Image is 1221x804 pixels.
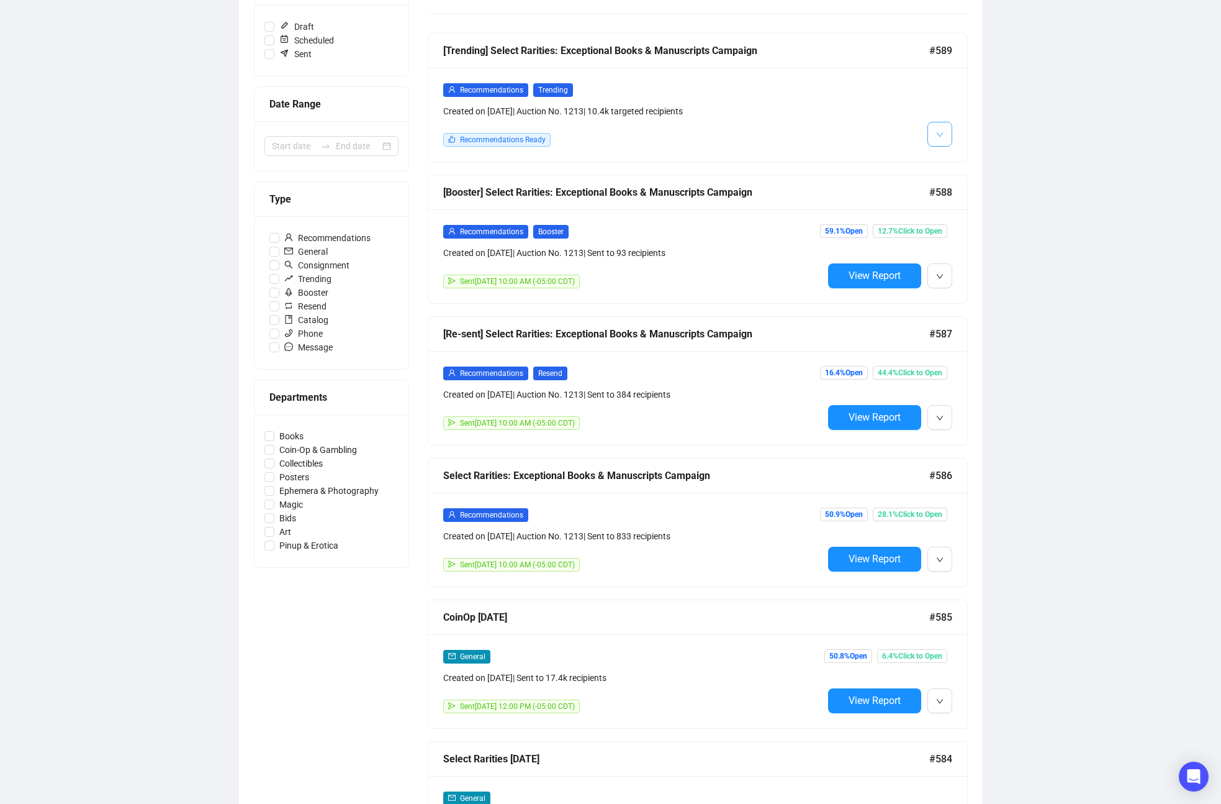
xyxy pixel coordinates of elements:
[279,313,333,327] span: Catalog
[448,652,456,660] span: mail
[448,419,456,426] span: send
[443,104,823,118] div: Created on [DATE] | Auction No. 1213 | 10.4k targeted recipients
[428,175,968,304] a: [Booster] Select Rarities: Exceptional Books & Manuscripts Campaign#588userRecommendationsBooster...
[443,246,823,260] div: Created on [DATE] | Auction No. 1213 | Sent to 93 recipients
[284,329,293,337] span: phone
[460,135,546,144] span: Recommendations Ready
[284,233,293,242] span: user
[443,751,929,767] div: Select Rarities [DATE]
[448,135,456,143] span: like
[274,525,296,539] span: Art
[443,388,823,401] div: Created on [DATE] | Auction No. 1213 | Sent to 384 recipients
[321,141,331,151] span: swap-right
[929,468,952,483] span: #586
[284,260,293,269] span: search
[448,560,456,568] span: send
[269,96,394,112] div: Date Range
[873,366,947,380] span: 44.4% Click to Open
[877,649,947,663] span: 6.4% Click to Open
[284,342,293,351] span: message
[936,698,944,705] span: down
[828,688,921,713] button: View Report
[460,227,523,236] span: Recommendations
[274,34,339,47] span: Scheduled
[279,299,331,313] span: Resend
[820,366,868,380] span: 16.4% Open
[849,270,901,281] span: View Report
[336,139,380,153] input: End date
[936,131,944,139] span: down
[448,369,456,377] span: user
[274,443,362,457] span: Coin-Op & Gambling
[443,43,929,58] div: [Trending] Select Rarities: Exceptional Books & Manuscripts Campaign
[929,326,952,342] span: #587
[279,231,376,245] span: Recommendations
[274,20,319,34] span: Draft
[443,671,823,685] div: Created on [DATE] | Sent to 17.4k recipients
[929,185,952,200] span: #588
[448,511,456,518] span: user
[936,556,944,564] span: down
[828,547,921,572] button: View Report
[284,301,293,310] span: retweet
[274,498,308,511] span: Magic
[448,702,456,710] span: send
[274,429,309,443] span: Books
[460,794,485,803] span: General
[269,191,394,207] div: Type
[274,470,314,484] span: Posters
[279,286,333,299] span: Booster
[460,511,523,519] span: Recommendations
[428,33,968,162] a: [Trending] Select Rarities: Exceptional Books & Manuscripts Campaign#589userRecommendationsTrendi...
[460,86,523,94] span: Recommendations
[929,43,952,58] span: #589
[279,272,336,286] span: Trending
[936,273,944,280] span: down
[448,277,456,285] span: send
[274,457,328,470] span: Collectibles
[443,185,929,200] div: [Booster] Select Rarities: Exceptional Books & Manuscripts Campaign
[443,326,929,342] div: [Re-sent] Select Rarities: Exceptional Books & Manuscripts Campaign
[443,468,929,483] div: Select Rarities: Exceptional Books & Manuscripts Campaign
[279,340,338,354] span: Message
[936,414,944,422] span: down
[828,405,921,430] button: View Report
[269,390,394,405] div: Departments
[460,419,575,427] span: Sent [DATE] 10:00 AM (-05:00 CDT)
[460,369,523,378] span: Recommendations
[284,247,293,255] span: mail
[443,529,823,543] div: Created on [DATE] | Auction No. 1213 | Sent to 833 recipients
[460,277,575,286] span: Sent [DATE] 10:00 AM (-05:00 CDT)
[428,600,968,729] a: CoinOp [DATE]#585mailGeneralCreated on [DATE]| Sent to 17.4k recipientssendSent[DATE] 12:00 PM (-...
[272,139,316,153] input: Start date
[274,47,317,61] span: Sent
[533,83,573,97] span: Trending
[279,327,328,340] span: Phone
[284,274,293,283] span: rise
[929,751,952,767] span: #584
[533,367,567,380] span: Resend
[929,610,952,625] span: #585
[873,224,947,238] span: 12.7% Click to Open
[279,245,333,258] span: General
[828,263,921,288] button: View Report
[274,511,301,525] span: Bids
[284,315,293,324] span: book
[849,553,901,565] span: View Report
[274,484,384,498] span: Ephemera & Photography
[873,508,947,521] span: 28.1% Click to Open
[849,695,901,706] span: View Report
[448,794,456,802] span: mail
[460,560,575,569] span: Sent [DATE] 10:00 AM (-05:00 CDT)
[428,316,968,445] a: [Re-sent] Select Rarities: Exceptional Books & Manuscripts Campaign#587userRecommendationsResendC...
[460,702,575,711] span: Sent [DATE] 12:00 PM (-05:00 CDT)
[820,508,868,521] span: 50.9% Open
[820,224,868,238] span: 59.1% Open
[533,225,569,239] span: Booster
[321,141,331,151] span: to
[448,227,456,235] span: user
[460,652,485,661] span: General
[284,288,293,296] span: rocket
[1179,762,1209,792] div: Open Intercom Messenger
[279,258,354,272] span: Consignment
